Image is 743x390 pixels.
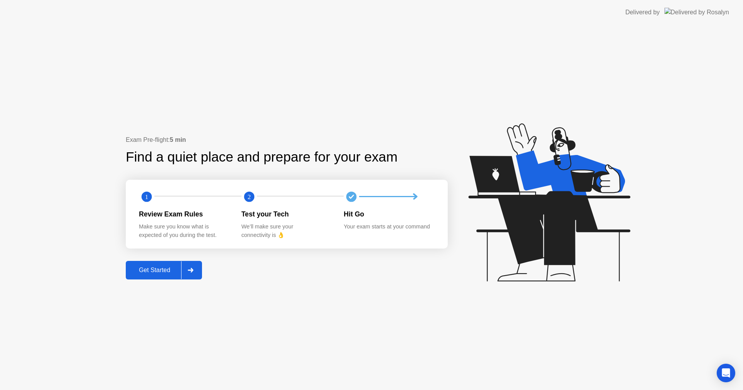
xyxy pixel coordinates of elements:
div: Open Intercom Messenger [717,364,735,382]
div: We’ll make sure your connectivity is 👌 [241,223,332,239]
img: Delivered by Rosalyn [664,8,729,17]
div: Exam Pre-flight: [126,135,448,145]
div: Hit Go [344,209,434,219]
div: Your exam starts at your command [344,223,434,231]
div: Review Exam Rules [139,209,229,219]
text: 2 [248,193,251,200]
div: Find a quiet place and prepare for your exam [126,147,399,167]
button: Get Started [126,261,202,279]
div: Delivered by [625,8,660,17]
div: Get Started [128,267,181,274]
div: Make sure you know what is expected of you during the test. [139,223,229,239]
b: 5 min [170,136,186,143]
div: Test your Tech [241,209,332,219]
text: 1 [145,193,148,200]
